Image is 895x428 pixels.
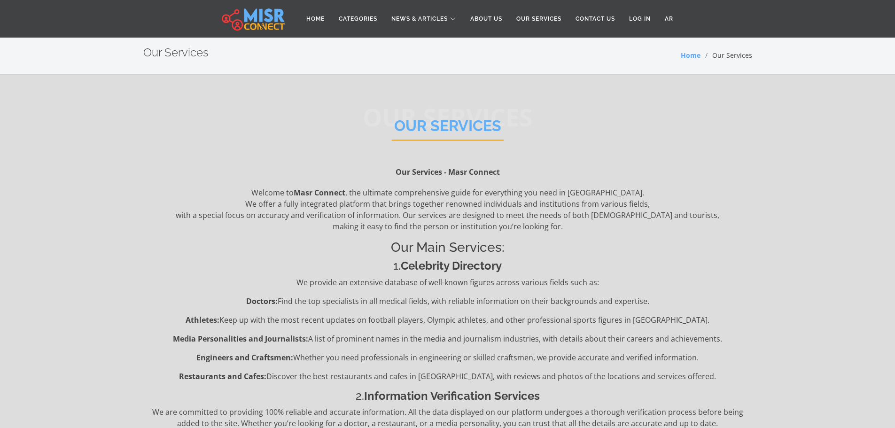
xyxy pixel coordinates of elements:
[143,187,752,232] p: Welcome to , the ultimate comprehensive guide for everything you need in [GEOGRAPHIC_DATA]. We of...
[622,10,658,28] a: Log in
[294,187,345,198] strong: Masr Connect
[391,15,448,23] span: News & Articles
[143,296,752,307] p: Find the top specialists in all medical fields, with reliable information on their backgrounds an...
[143,277,752,288] p: We provide an extensive database of well-known figures across various fields such as:
[186,315,219,325] strong: Athletes:
[143,371,752,382] p: Discover the best restaurants and cafes in [GEOGRAPHIC_DATA], with reviews and photos of the loca...
[179,371,266,381] strong: Restaurants and Cafes:
[392,117,504,141] h2: Our Services
[143,389,752,403] h4: 2.
[143,333,752,344] p: A list of prominent names in the media and journalism industries, with details about their career...
[143,46,209,60] h2: Our Services
[143,259,752,273] h4: 1.
[364,389,540,403] strong: Information Verification Services
[384,10,463,28] a: News & Articles
[700,50,752,60] li: Our Services
[143,240,752,256] h3: Our Main Services:
[299,10,332,28] a: Home
[401,259,502,272] strong: Celebrity Directory
[658,10,680,28] a: AR
[143,352,752,363] p: Whether you need professionals in engineering or skilled craftsmen, we provide accurate and verif...
[196,352,293,363] strong: Engineers and Craftsmen:
[173,334,308,344] strong: Media Personalities and Journalists:
[681,51,700,60] a: Home
[332,10,384,28] a: Categories
[568,10,622,28] a: Contact Us
[222,7,285,31] img: main.misr_connect
[463,10,509,28] a: About Us
[246,296,278,306] strong: Doctors:
[143,314,752,326] p: Keep up with the most recent updates on football players, Olympic athletes, and other professiona...
[509,10,568,28] a: Our Services
[396,167,500,177] strong: Our Services - Masr Connect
